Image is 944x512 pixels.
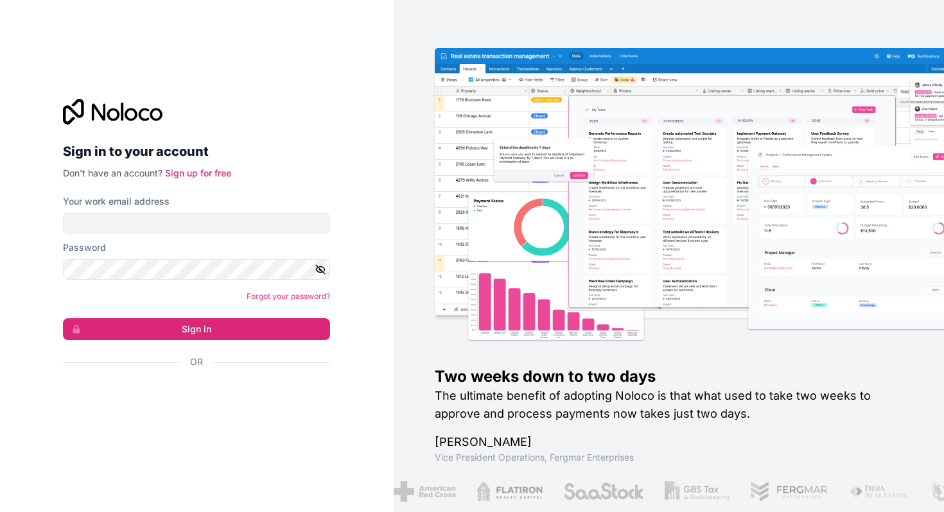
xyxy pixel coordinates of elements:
img: /assets/american-red-cross-BAupjrZR.png [383,481,446,502]
input: Email address [63,213,330,234]
h2: Sign in to your account [63,140,330,163]
img: /assets/fiera-fwj2N5v4.png [839,481,900,502]
input: Password [63,259,330,280]
iframe: Sign in with Google Button [57,382,326,411]
img: /assets/saastock-C6Zbiodz.png [554,481,634,502]
h2: The ultimate benefit of adopting Noloco is that what used to take two weeks to approve and proces... [435,387,904,423]
img: /assets/fergmar-CudnrXN5.png [740,481,819,502]
label: Password [63,241,106,254]
img: /assets/flatiron-C8eUkumj.png [466,481,533,502]
span: Or [190,355,203,368]
label: Your work email address [63,195,170,208]
h1: [PERSON_NAME] [435,433,904,451]
button: Sign in [63,318,330,340]
a: Sign up for free [165,167,231,178]
h1: Two weeks down to two days [435,366,904,387]
span: Don't have an account? [63,167,162,178]
a: Forgot your password? [247,291,330,301]
h1: Vice President Operations , Fergmar Enterprises [435,451,904,464]
img: /assets/gbstax-C-GtDUiK.png [654,481,719,502]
